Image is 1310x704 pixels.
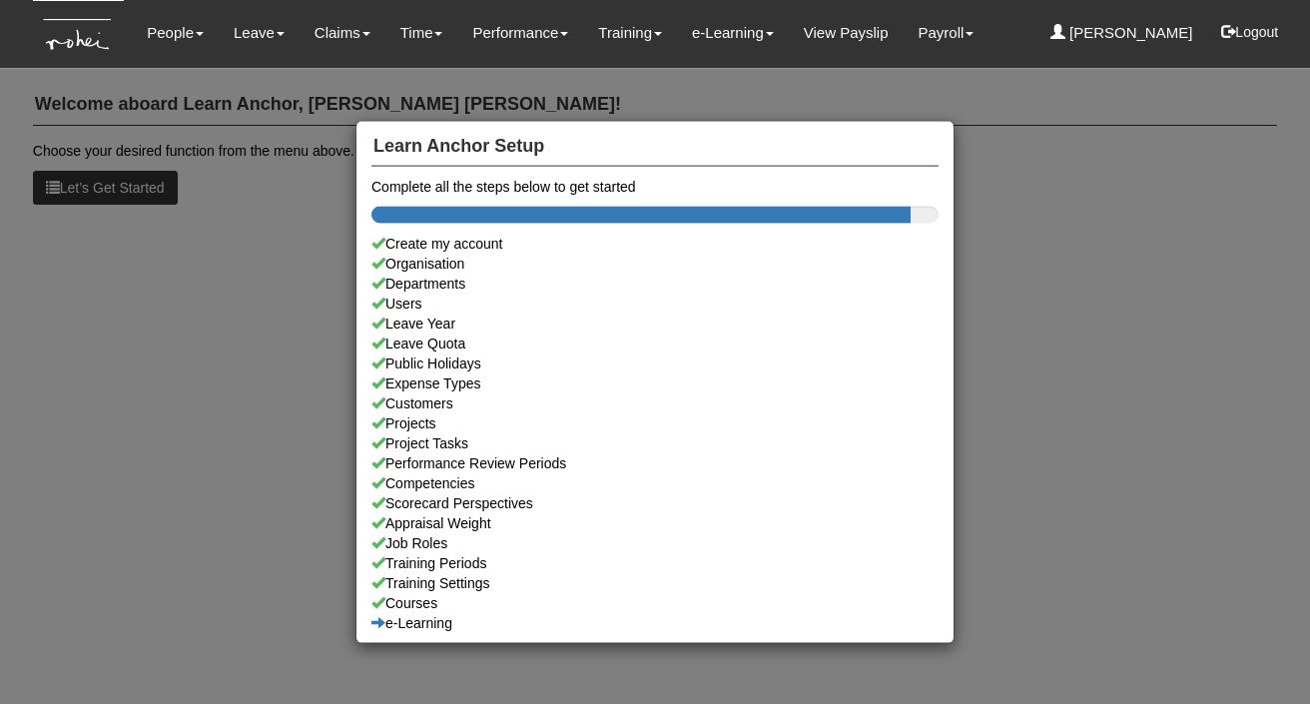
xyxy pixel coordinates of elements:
[371,593,939,613] a: Courses
[371,274,939,294] a: Departments
[371,294,939,314] a: Users
[371,373,939,393] a: Expense Types
[371,473,939,493] a: Competencies
[371,334,939,353] a: Leave Quota
[371,453,939,473] a: Performance Review Periods
[371,177,939,197] div: Complete all the steps below to get started
[371,413,939,433] a: Projects
[371,493,939,513] a: Scorecard Perspectives
[371,553,939,573] a: Training Periods
[371,353,939,373] a: Public Holidays
[371,573,939,593] a: Training Settings
[371,433,939,453] a: Project Tasks
[371,234,939,254] div: Create my account
[371,126,939,167] h4: Learn Anchor Setup
[1226,624,1290,684] iframe: chat widget
[371,533,939,553] a: Job Roles
[371,613,939,633] a: e-Learning
[371,513,939,533] a: Appraisal Weight
[371,393,939,413] a: Customers
[371,314,939,334] a: Leave Year
[371,254,939,274] a: Organisation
